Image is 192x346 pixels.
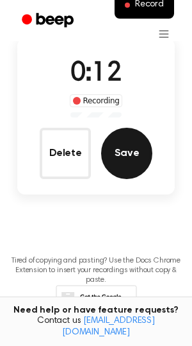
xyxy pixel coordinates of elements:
button: Delete Audio Record [40,128,91,179]
button: Save Audio Record [101,128,152,179]
button: Open menu [148,19,179,49]
span: Contact us [8,316,184,338]
p: Tired of copying and pasting? Use the Docs Chrome Extension to insert your recordings without cop... [10,256,182,285]
span: 0:12 [70,60,122,87]
a: [EMAIL_ADDRESS][DOMAIN_NAME] [62,316,155,337]
div: Recording [70,94,123,107]
a: Beep [13,8,85,33]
